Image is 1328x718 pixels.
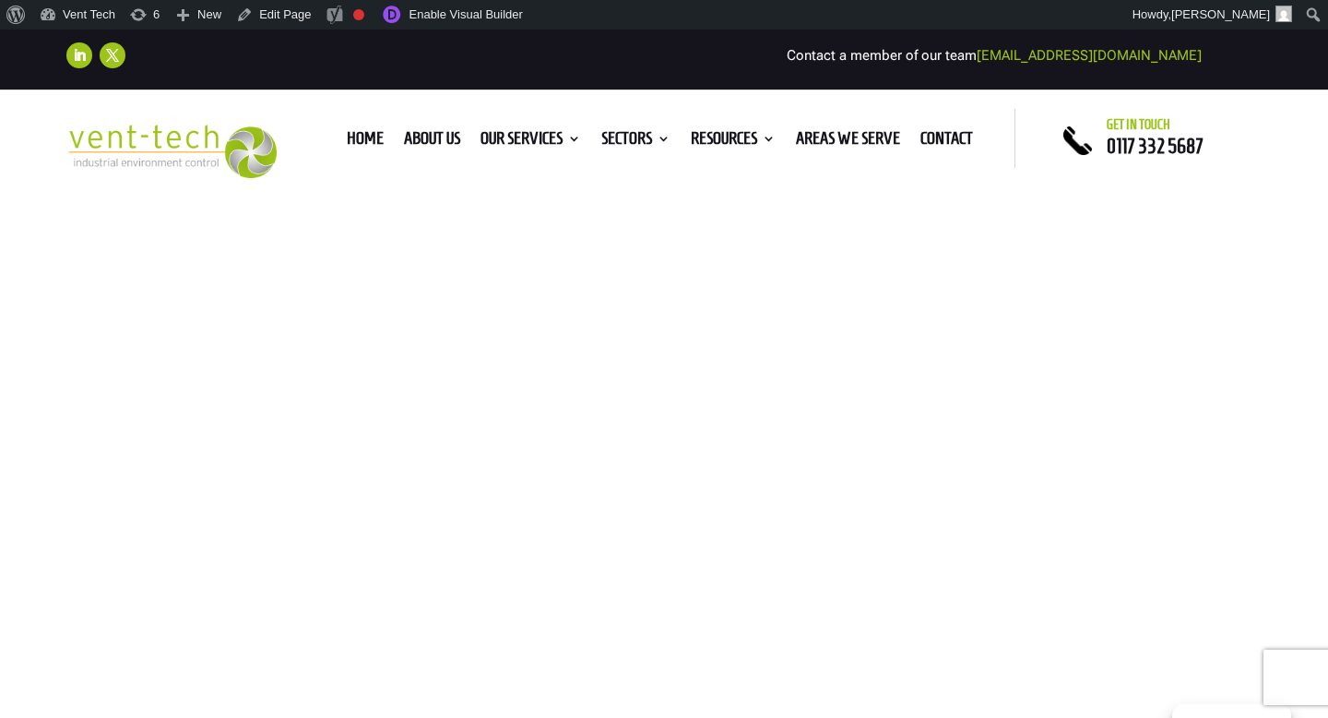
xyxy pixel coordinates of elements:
span: [PERSON_NAME] [1171,7,1270,21]
a: Follow on LinkedIn [66,42,92,68]
a: Home [347,132,384,152]
a: Areas We Serve [796,132,900,152]
a: 0117 332 5687 [1107,135,1203,157]
div: Focus keyphrase not set [353,9,364,20]
a: About us [404,132,460,152]
a: Follow on X [100,42,125,68]
a: Our Services [480,132,581,152]
a: Contact [920,132,973,152]
span: Get in touch [1107,117,1170,132]
a: Resources [691,132,776,152]
span: Contact a member of our team [787,47,1202,64]
a: Sectors [601,132,670,152]
a: [EMAIL_ADDRESS][DOMAIN_NAME] [977,47,1202,64]
img: 2023-09-27T08_35_16.549ZVENT-TECH---Clear-background [66,125,277,178]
